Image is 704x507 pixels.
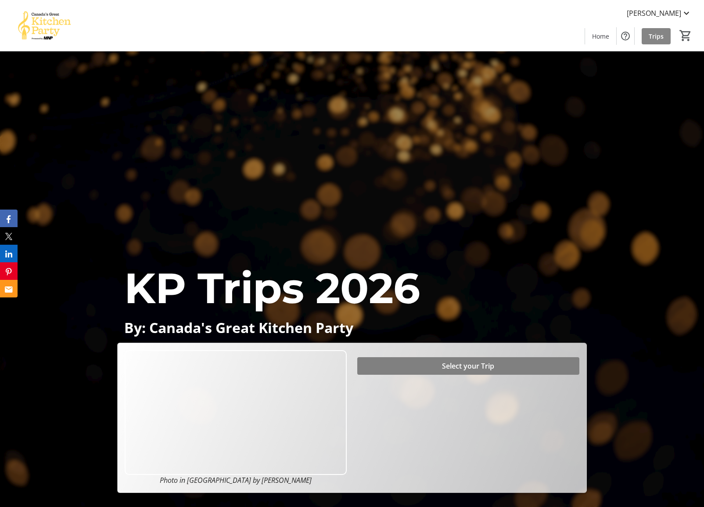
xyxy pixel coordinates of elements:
[160,475,312,485] em: Photo in [GEOGRAPHIC_DATA] by [PERSON_NAME]
[642,28,671,44] a: Trips
[442,361,494,371] span: Select your Trip
[678,28,693,43] button: Cart
[585,28,616,44] a: Home
[5,4,83,47] img: Canada’s Great Kitchen Party's Logo
[124,262,420,314] span: KP Trips 2026
[620,6,699,20] button: [PERSON_NAME]
[125,350,347,475] img: Campaign CTA Media Photo
[617,27,634,45] button: Help
[592,32,609,41] span: Home
[627,8,681,18] span: [PERSON_NAME]
[124,320,579,335] p: By: Canada's Great Kitchen Party
[649,32,664,41] span: Trips
[357,357,579,375] button: Select your Trip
